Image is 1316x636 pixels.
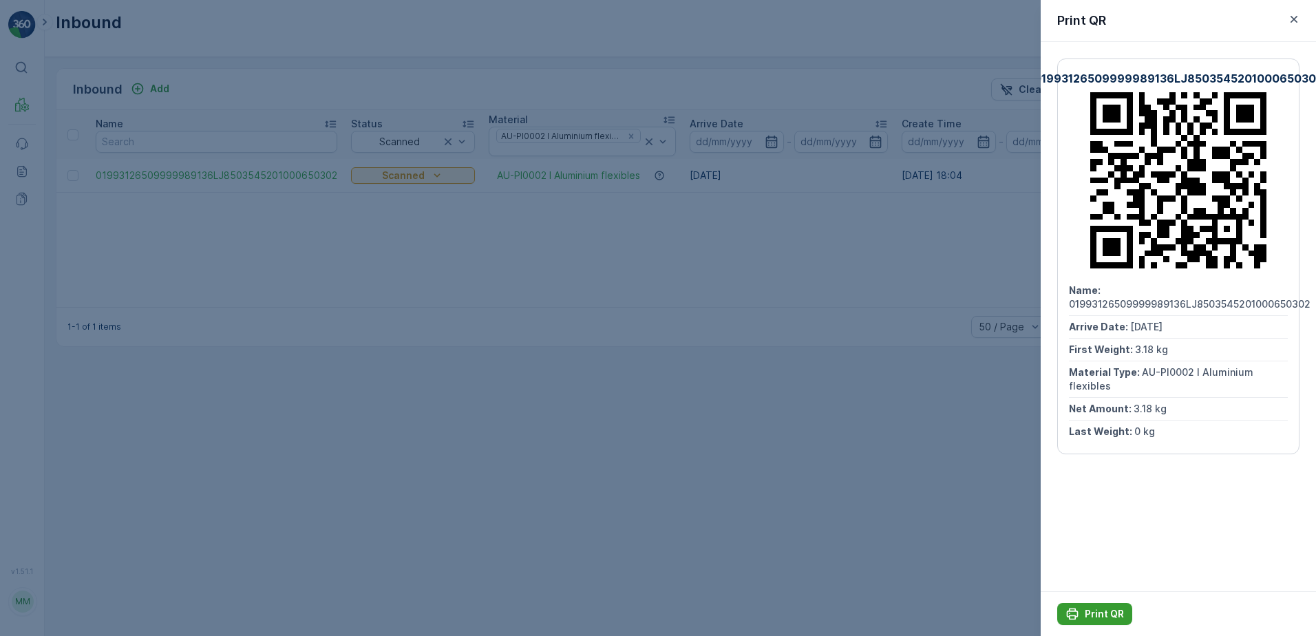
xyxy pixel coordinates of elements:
span: Name : [12,226,45,237]
span: 0 kg [1134,425,1155,437]
span: Arrive Date : [1069,321,1130,332]
span: Material Type : [1069,366,1142,378]
span: First Weight : [12,271,78,283]
span: Material Type : [12,294,85,306]
p: 01993126509999989136LJ8503545101000650305 [513,12,800,28]
span: 01993126509999989136LJ8503545101000650305 [45,226,284,237]
span: [DATE] [73,248,105,260]
span: AU-PI0002 I Aluminium flexibles [1069,366,1256,392]
span: [DATE] [1130,321,1163,332]
span: Name : [1069,284,1103,296]
span: Last Weight : [1069,425,1134,437]
span: AU-PI0002 I Aluminium flexibles [85,294,241,306]
span: First Weight : [1069,343,1135,355]
span: 7.22 kg [78,271,112,283]
span: Last Weight : [12,339,77,351]
span: 7.22 kg [76,317,111,328]
span: 0 kg [77,339,98,351]
button: Print QR [1057,603,1132,625]
span: Arrive Date : [12,248,73,260]
span: 3.18 kg [1135,343,1168,355]
p: Print QR [1085,607,1124,621]
span: Net Amount : [1069,403,1134,414]
p: Print QR [1057,11,1106,30]
span: 01993126509999989136LJ8503545201000650302 [1069,298,1310,310]
span: 3.18 kg [1134,403,1167,414]
span: Net Amount : [12,317,76,328]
